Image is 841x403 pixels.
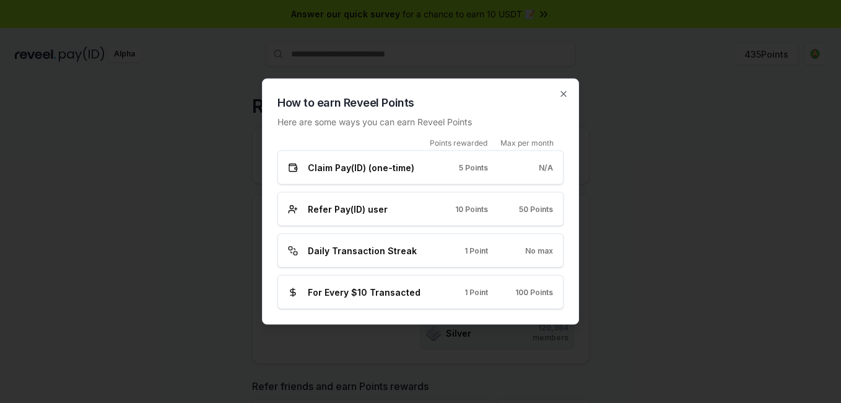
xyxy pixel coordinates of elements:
span: 5 Points [459,162,488,172]
span: Points rewarded [430,138,487,148]
span: No max [525,246,553,255]
span: Refer Pay(ID) user [308,203,388,216]
p: Here are some ways you can earn Reveel Points [277,115,564,128]
span: 100 Points [515,287,553,297]
span: N/A [539,162,553,172]
span: For Every $10 Transacted [308,286,420,299]
span: 1 Point [464,246,488,255]
span: Claim Pay(ID) (one-time) [308,161,414,174]
span: 50 Points [519,204,553,214]
span: 1 Point [464,287,488,297]
h2: How to earn Reveel Points [277,94,564,112]
span: Max per month [500,138,554,148]
span: Daily Transaction Streak [308,244,417,257]
span: 10 Points [455,204,488,214]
